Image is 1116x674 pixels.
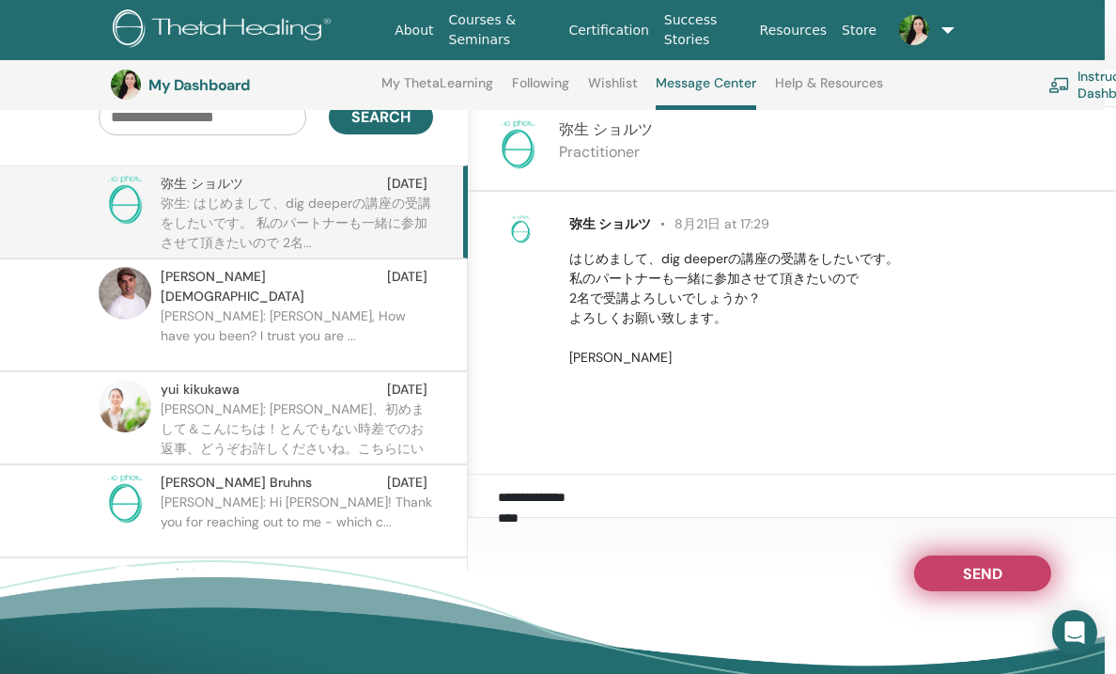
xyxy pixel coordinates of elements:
[329,100,433,134] button: Search
[569,215,651,232] span: 弥生 ショルツ
[161,194,433,250] p: 弥生: はじめまして、dig deeperの講座の受講をしたいです。 私のパートナーも一緒に参加させて頂きたいので 2名...
[387,13,441,48] a: About
[651,215,769,232] span: 8月21日 at 17:29
[899,15,929,45] img: default.jpg
[161,267,387,306] span: [PERSON_NAME] [DEMOGRAPHIC_DATA]
[1048,77,1070,93] img: chalkboard-teacher.svg
[99,473,151,525] img: no-photo.png
[161,306,433,363] p: [PERSON_NAME]: [PERSON_NAME], How have you been? I trust you are ...
[512,75,569,105] a: Following
[657,3,752,57] a: Success Stories
[775,75,883,105] a: Help & Resources
[351,107,411,127] span: Search
[161,380,240,400] span: yui kikukawa
[656,75,756,110] a: Message Center
[161,566,217,586] span: 健善 杉原
[161,174,243,194] span: 弥生 ショルツ
[914,556,1051,591] button: Send
[442,3,562,57] a: Courses & Seminars
[1052,610,1097,655] div: Open Intercom Messenger
[387,473,427,493] span: [DATE]
[561,13,656,48] a: Certification
[588,75,638,105] a: Wishlist
[99,267,151,320] img: default.jpg
[111,70,141,100] img: default.jpg
[559,119,653,139] span: 弥生 ショルツ
[559,141,653,164] p: Practitioner
[148,76,336,94] h3: My Dashboard
[752,13,835,48] a: Resources
[387,380,427,400] span: [DATE]
[99,566,151,619] img: default.jpg
[834,13,884,48] a: Store
[491,118,544,171] img: no-photo.png
[99,174,151,227] img: no-photo.png
[381,75,493,105] a: My ThetaLearning
[387,267,427,306] span: [DATE]
[387,174,427,194] span: [DATE]
[963,564,1002,577] span: Send
[113,9,337,52] img: logo.png
[161,473,312,493] span: [PERSON_NAME] Bruhns
[569,249,1094,368] p: はじめまして、dig deeperの講座の受講をしたいです。 私のパートナーも一緒に参加させて頂きたいので 2名で受講よろしいでしょうか？ よろしくお願い致します。 [PERSON_NAME]
[161,493,433,549] p: [PERSON_NAME]: Hi [PERSON_NAME]! Thank you for reaching out to me - which c...
[505,214,535,244] img: no-photo.png
[99,380,151,432] img: default.jpg
[161,400,433,456] p: [PERSON_NAME]: [PERSON_NAME]、初めまして＆こんにちは！とんでもない時差でのお返事、どうぞお許しくださいね。こちらにいただいてい...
